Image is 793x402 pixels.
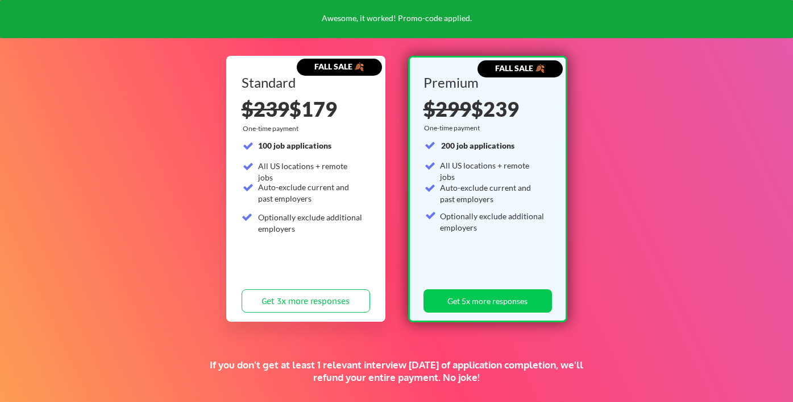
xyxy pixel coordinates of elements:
[258,182,363,204] div: Auto-exclude current and past employers
[242,99,370,119] div: $179
[440,211,545,233] div: Optionally exclude additional employers
[243,124,302,133] div: One-time payment
[258,141,331,150] strong: 100 job applications
[424,289,552,313] button: Get 5x more responses
[424,76,548,89] div: Premium
[314,61,364,71] strong: FALL SALE 🍂
[424,99,548,119] div: $239
[242,96,289,121] s: $239
[242,76,366,89] div: Standard
[242,289,370,313] button: Get 3x more responses
[440,160,545,182] div: All US locations + remote jobs
[441,141,514,150] strong: 200 job applications
[495,63,545,73] strong: FALL SALE 🍂
[424,96,471,121] s: $299
[424,124,483,133] div: One-time payment
[258,161,363,183] div: All US locations + remote jobs
[440,182,545,204] div: Auto-exclude current and past employers
[197,359,596,384] div: If you don't get at least 1 relevant interview [DATE] of application completion, we'll refund you...
[258,212,363,234] div: Optionally exclude additional employers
